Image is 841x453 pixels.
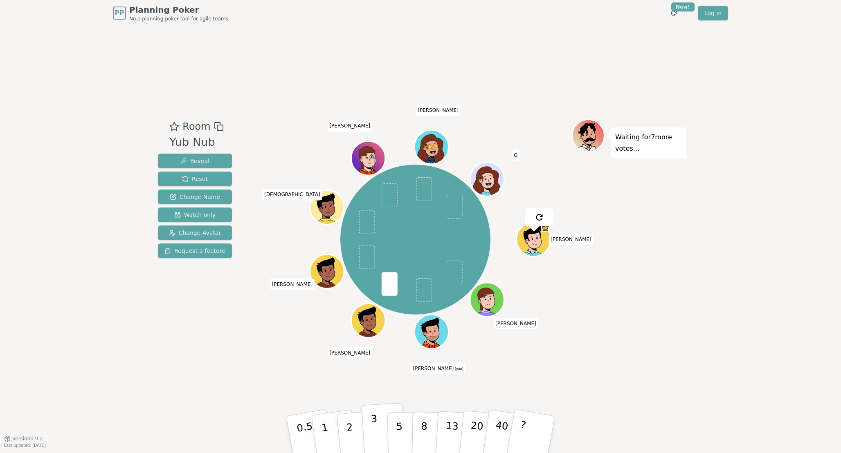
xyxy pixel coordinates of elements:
[158,172,232,186] button: Reset
[667,6,681,20] button: New!
[129,16,228,22] span: No.1 planning poker tool for agile teams
[12,435,43,442] span: Version 0.9.2
[169,119,179,134] button: Add as favourite
[158,154,232,168] button: Reveal
[615,132,682,154] p: Waiting for 7 more votes...
[164,247,225,255] span: Request a feature
[4,443,46,448] span: Last updated: [DATE]
[549,234,594,245] span: Click to change your name
[541,223,550,232] span: Maanya is the host
[158,243,232,258] button: Request a feature
[454,367,463,371] span: (you)
[493,318,538,329] span: Click to change your name
[698,6,728,20] a: Log in
[174,211,216,219] span: Watch only
[158,190,232,204] button: Change Name
[327,121,372,132] span: Click to change your name
[671,2,695,11] div: New!
[158,208,232,222] button: Watch only
[411,363,465,374] span: Click to change your name
[169,229,221,237] span: Change Avatar
[113,4,228,22] a: PPPlanning PokerNo.1 planning poker tool for agile teams
[170,193,220,201] span: Change Name
[416,316,447,348] button: Click to change your avatar
[115,8,124,18] span: PP
[182,175,208,183] span: Reset
[169,134,223,151] div: Yub Nub
[416,105,461,116] span: Click to change your name
[535,212,544,222] img: reset
[158,225,232,240] button: Change Avatar
[4,435,43,442] button: Version0.9.2
[512,150,519,161] span: Click to change your name
[182,119,210,134] span: Room
[180,157,209,165] span: Reveal
[270,279,315,290] span: Click to change your name
[327,347,372,359] span: Click to change your name
[262,189,322,201] span: Click to change your name
[129,4,228,16] span: Planning Poker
